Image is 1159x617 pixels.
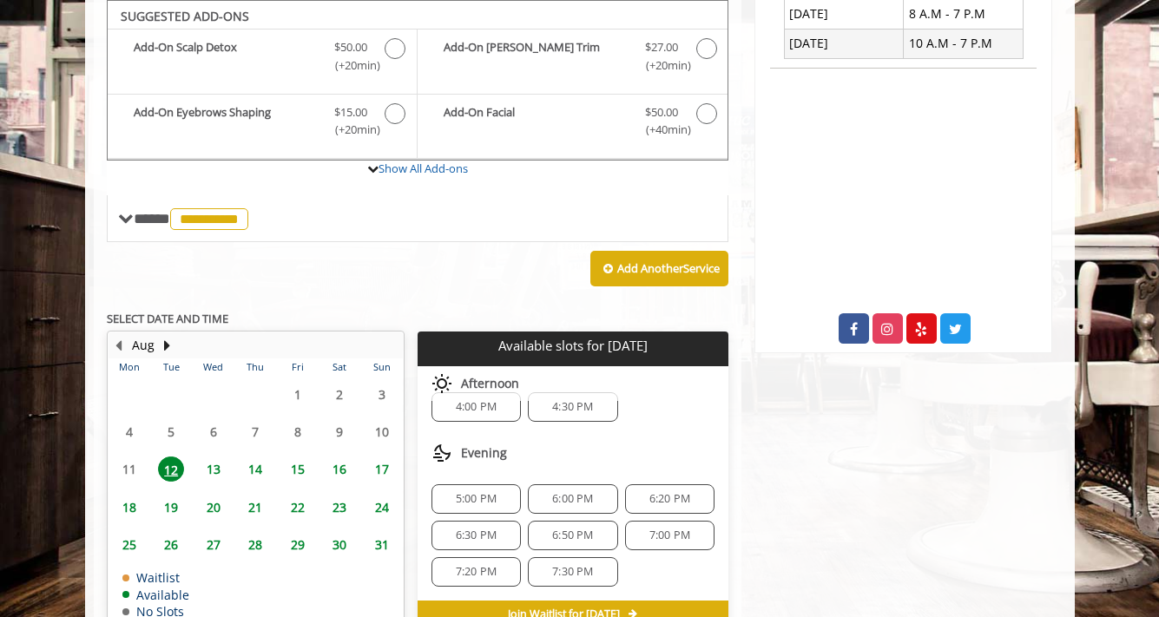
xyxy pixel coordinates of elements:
[552,492,593,506] span: 6:00 PM
[158,532,184,557] span: 26
[334,103,367,121] span: $15.00
[319,450,360,488] td: Select day16
[234,450,276,488] td: Select day14
[528,484,617,514] div: 6:00 PM
[456,492,497,506] span: 5:00 PM
[552,400,593,414] span: 4:30 PM
[242,532,268,557] span: 28
[426,103,719,144] label: Add-On Facial
[635,56,687,75] span: (+20min )
[360,358,403,376] th: Sun
[369,456,395,482] span: 17
[192,450,234,488] td: Select day13
[625,521,714,550] div: 7:00 PM
[369,495,395,520] span: 24
[161,336,175,355] button: Next Month
[122,571,189,584] td: Waitlist
[325,56,376,75] span: (+20min )
[116,532,142,557] span: 25
[109,489,150,526] td: Select day18
[150,358,192,376] th: Tue
[192,489,234,526] td: Select day20
[234,358,276,376] th: Thu
[116,103,408,144] label: Add-On Eyebrows Shaping
[276,526,318,563] td: Select day29
[528,557,617,587] div: 7:30 PM
[645,103,678,121] span: $50.00
[242,495,268,520] span: 21
[461,377,519,391] span: Afternoon
[201,532,227,557] span: 27
[456,400,497,414] span: 4:00 PM
[116,38,408,79] label: Add-On Scalp Detox
[617,260,720,276] b: Add Another Service
[456,528,497,542] span: 6:30 PM
[150,450,192,488] td: Select day12
[121,8,249,24] b: SUGGESTED ADD-ONS
[360,526,403,563] td: Select day31
[107,311,228,326] b: SELECT DATE AND TIME
[431,484,521,514] div: 5:00 PM
[625,484,714,514] div: 6:20 PM
[590,251,728,287] button: Add AnotherService
[649,528,690,542] span: 7:00 PM
[325,121,376,139] span: (+20min )
[431,521,521,550] div: 6:30 PM
[109,526,150,563] td: Select day25
[528,392,617,422] div: 4:30 PM
[192,526,234,563] td: Select day27
[431,557,521,587] div: 7:20 PM
[431,373,452,394] img: afternoon slots
[158,495,184,520] span: 19
[326,532,352,557] span: 30
[635,121,687,139] span: (+40min )
[425,338,721,353] p: Available slots for [DATE]
[649,492,690,506] span: 6:20 PM
[360,489,403,526] td: Select day24
[132,336,155,355] button: Aug
[784,29,904,58] td: [DATE]
[431,392,521,422] div: 4:00 PM
[319,526,360,563] td: Select day30
[426,38,719,79] label: Add-On Beard Trim
[192,358,234,376] th: Wed
[234,526,276,563] td: Select day28
[326,456,352,482] span: 16
[112,336,126,355] button: Previous Month
[319,489,360,526] td: Select day23
[242,456,268,482] span: 14
[369,532,395,557] span: 31
[234,489,276,526] td: Select day21
[444,38,628,75] b: Add-On [PERSON_NAME] Trim
[134,38,317,75] b: Add-On Scalp Detox
[150,489,192,526] td: Select day19
[285,456,311,482] span: 15
[285,532,311,557] span: 29
[122,588,189,601] td: Available
[334,38,367,56] span: $50.00
[150,526,192,563] td: Select day26
[326,495,352,520] span: 23
[461,446,507,460] span: Evening
[201,495,227,520] span: 20
[276,358,318,376] th: Fri
[285,495,311,520] span: 22
[904,29,1024,58] td: 10 A.M - 7 P.M
[109,358,150,376] th: Mon
[276,489,318,526] td: Select day22
[645,38,678,56] span: $27.00
[158,456,184,482] span: 12
[134,103,317,140] b: Add-On Eyebrows Shaping
[444,103,628,140] b: Add-On Facial
[431,443,452,463] img: evening slots
[201,456,227,482] span: 13
[552,565,593,579] span: 7:30 PM
[360,450,403,488] td: Select day17
[552,528,593,542] span: 6:50 PM
[319,358,360,376] th: Sat
[276,450,318,488] td: Select day15
[379,161,468,176] a: Show All Add-ons
[116,495,142,520] span: 18
[456,565,497,579] span: 7:20 PM
[528,521,617,550] div: 6:50 PM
